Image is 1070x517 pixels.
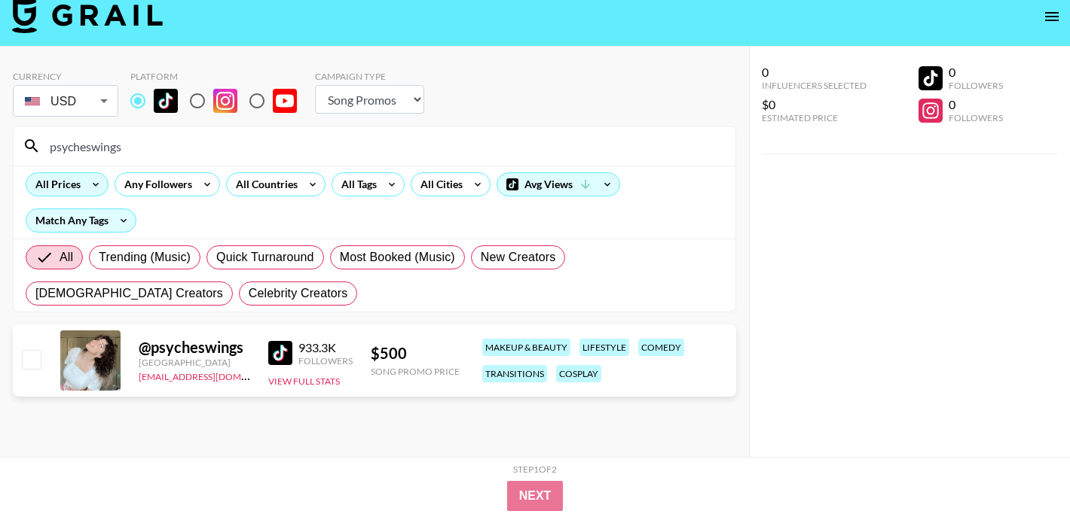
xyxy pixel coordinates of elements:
div: Step 1 of 2 [513,464,557,475]
img: TikTok [154,89,178,113]
div: USD [16,88,115,114]
div: Platform [130,71,309,82]
div: Followers [949,80,1003,91]
div: makeup & beauty [482,339,570,356]
span: Celebrity Creators [249,284,348,303]
div: Any Followers [115,173,195,196]
div: 0 [949,65,1003,80]
div: $0 [762,97,867,112]
div: Song Promo Price [371,366,460,377]
span: All [60,248,73,266]
div: 933.3K [298,340,353,355]
button: Next [507,481,564,511]
div: Estimated Price [762,112,867,123]
div: lifestyle [579,339,629,356]
div: Avg Views [497,173,619,196]
div: Match Any Tags [26,209,136,232]
div: $ 500 [371,344,460,363]
span: Trending (Music) [99,248,191,266]
div: Campaign Type [315,71,424,82]
img: Instagram [213,89,237,113]
a: [EMAIL_ADDRESS][DOMAIN_NAME] [139,368,290,382]
div: All Countries [227,173,301,196]
div: 0 [949,97,1003,112]
div: Currency [13,71,118,82]
div: @ psycheswings [139,338,250,357]
div: 0 [762,65,867,80]
div: transitions [482,365,547,382]
img: TikTok [268,341,292,365]
button: open drawer [1037,2,1067,32]
button: View Full Stats [268,376,340,387]
div: Followers [298,355,353,366]
div: All Prices [26,173,84,196]
span: Most Booked (Music) [340,248,455,266]
div: [GEOGRAPHIC_DATA] [139,357,250,368]
div: cosplay [556,365,601,382]
span: New Creators [481,248,556,266]
span: [DEMOGRAPHIC_DATA] Creators [35,284,223,303]
div: comedy [638,339,684,356]
iframe: Drift Widget Chat Controller [995,442,1052,499]
div: All Cities [411,173,466,196]
img: YouTube [273,89,297,113]
span: Quick Turnaround [216,248,314,266]
input: Search by User Name [41,134,726,158]
div: Influencers Selected [762,80,867,91]
div: Followers [949,112,1003,123]
div: All Tags [332,173,380,196]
